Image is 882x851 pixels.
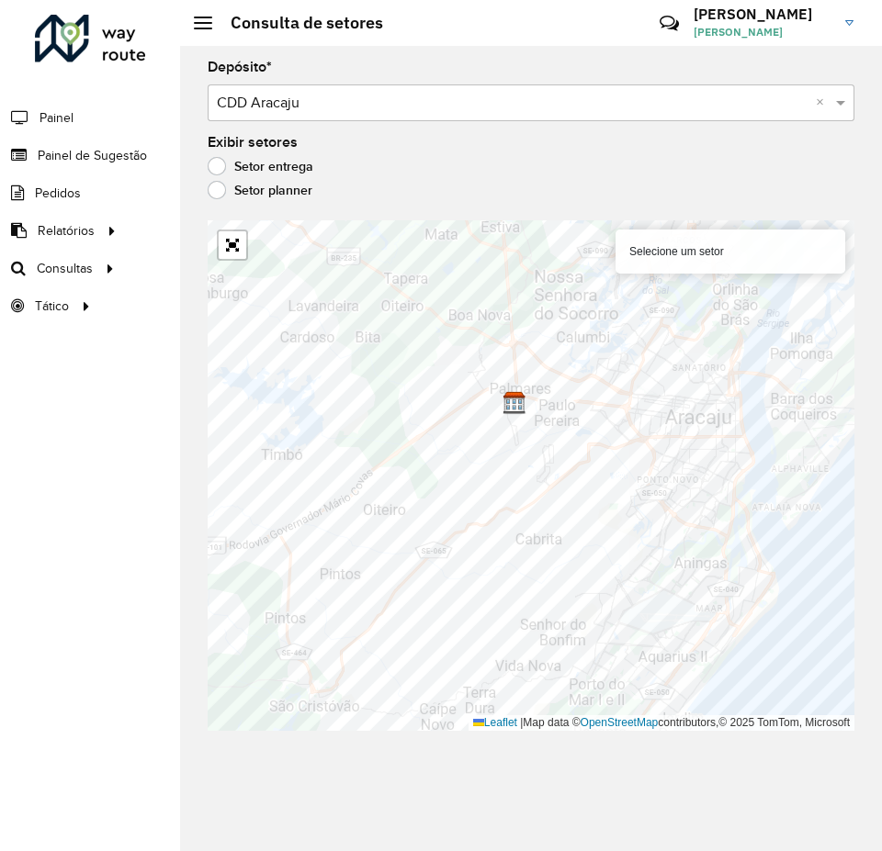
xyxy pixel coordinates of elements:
[212,13,383,33] h2: Consulta de setores
[40,108,73,128] span: Painel
[694,24,831,40] span: [PERSON_NAME]
[35,184,81,203] span: Pedidos
[37,259,93,278] span: Consultas
[694,6,831,23] h3: [PERSON_NAME]
[520,716,523,729] span: |
[38,221,95,241] span: Relatórios
[208,56,272,78] label: Depósito
[816,92,831,114] span: Clear all
[38,146,147,165] span: Painel de Sugestão
[469,715,854,731] div: Map data © contributors,© 2025 TomTom, Microsoft
[650,4,689,43] a: Contato Rápido
[35,297,69,316] span: Tático
[473,716,517,729] a: Leaflet
[208,157,313,175] label: Setor entrega
[616,230,845,274] div: Selecione um setor
[219,231,246,259] a: Abrir mapa em tela cheia
[208,131,298,153] label: Exibir setores
[208,181,312,199] label: Setor planner
[581,716,659,729] a: OpenStreetMap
